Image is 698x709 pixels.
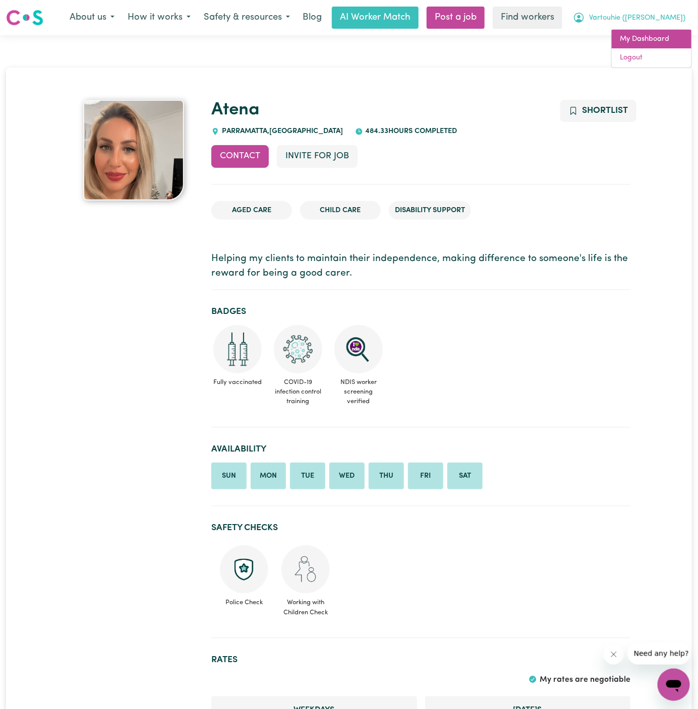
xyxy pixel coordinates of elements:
span: PARRAMATTA , [GEOGRAPHIC_DATA] [219,127,343,135]
p: Helping my clients to maintain their independence, making difference to someone's life is the rew... [211,252,630,281]
img: Care and support worker has received 2 doses of COVID-19 vaccine [213,325,262,373]
button: Safety & resources [197,7,297,28]
img: NDIS Worker Screening Verified [334,325,383,373]
li: Available on Thursday [369,463,404,490]
img: Police check [220,545,268,594]
button: Contact [211,145,269,167]
a: Logout [612,48,691,68]
li: Aged Care [211,201,292,220]
span: Working with Children Check [281,594,330,617]
button: Add to shortlist [560,100,636,122]
a: Atena's profile picture' [68,100,199,201]
span: Vartouhie ([PERSON_NAME]) [589,13,685,24]
img: CS Academy: COVID-19 Infection Control Training course completed [274,325,322,373]
button: About us [63,7,121,28]
li: Available on Monday [251,463,286,490]
a: Blog [297,7,328,29]
span: 484.33 hours completed [363,127,457,135]
button: My Account [566,7,692,28]
img: Working with children check [281,545,330,594]
a: My Dashboard [612,30,691,49]
li: Child care [300,201,381,220]
iframe: Button to launch messaging window [658,669,690,701]
li: Available on Wednesday [329,463,365,490]
span: My rates are negotiable [540,676,630,684]
img: Careseekers logo [6,9,43,27]
a: AI Worker Match [332,7,419,29]
li: Available on Tuesday [290,463,325,490]
img: Atena [83,100,184,201]
span: Fully vaccinated [211,373,264,391]
span: COVID-19 infection control training [272,373,324,411]
h2: Safety Checks [211,523,630,533]
li: Available on Friday [408,463,443,490]
span: NDIS worker screening verified [332,373,385,411]
div: My Account [611,29,692,68]
a: Find workers [493,7,562,29]
a: Careseekers logo [6,6,43,29]
a: Post a job [427,7,485,29]
button: Invite for Job [277,145,358,167]
iframe: Message from company [628,642,690,665]
span: Police Check [219,594,269,607]
h2: Rates [211,655,630,665]
h2: Badges [211,306,630,317]
button: How it works [121,7,197,28]
a: Atena [211,101,260,119]
iframe: Close message [604,644,624,665]
li: Available on Saturday [447,463,483,490]
span: Shortlist [582,106,628,115]
li: Disability Support [389,201,471,220]
li: Available on Sunday [211,463,247,490]
h2: Availability [211,444,630,455]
